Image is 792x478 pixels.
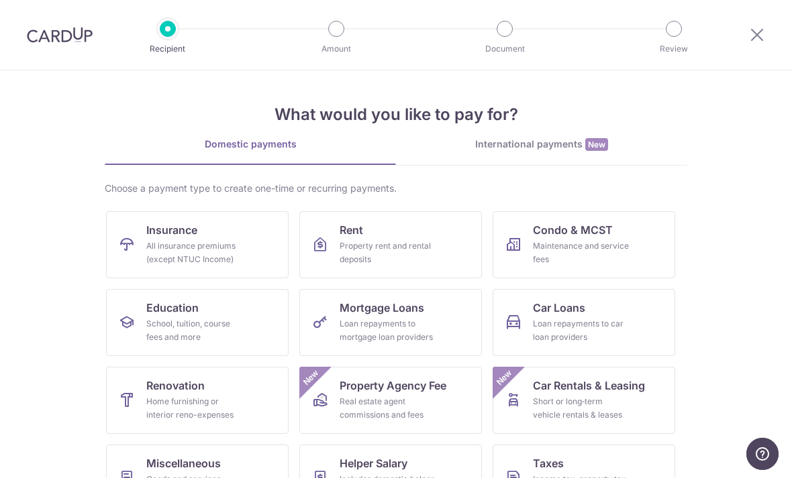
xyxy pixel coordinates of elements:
div: Choose a payment type to create one-time or recurring payments. [105,182,687,195]
div: Home furnishing or interior reno-expenses [146,395,243,422]
div: International payments [396,137,687,152]
span: New [300,367,322,389]
a: Car Rentals & LeasingShort or long‑term vehicle rentals & leasesNew [493,367,675,434]
p: Review [624,42,724,56]
a: RenovationHome furnishing or interior reno-expenses [106,367,289,434]
span: Car Rentals & Leasing [533,377,645,394]
span: Renovation [146,377,205,394]
span: New [493,367,515,389]
span: Condo & MCST [533,222,613,238]
a: InsuranceAll insurance premiums (except NTUC Income) [106,211,289,278]
span: Mortgage Loans [340,300,424,316]
a: Car LoansLoan repayments to car loan providers [493,289,675,356]
div: School, tuition, course fees and more [146,317,243,344]
p: Document [455,42,554,56]
div: All insurance premiums (except NTUC Income) [146,239,243,266]
a: EducationSchool, tuition, course fees and more [106,289,289,356]
span: Helper Salary [340,455,407,471]
img: CardUp [27,27,93,43]
div: Short or long‑term vehicle rentals & leases [533,395,630,422]
span: Rent [340,222,363,238]
div: Loan repayments to car loan providers [533,317,630,344]
div: Real estate agent commissions and fees [340,395,436,422]
span: Property Agency Fee [340,377,446,394]
div: Maintenance and service fees [533,239,630,266]
a: Mortgage LoansLoan repayments to mortgage loan providers [299,289,482,356]
div: Domestic payments [105,137,396,151]
span: Insurance [146,222,197,238]
div: Property rent and rental deposits [340,239,436,266]
a: RentProperty rent and rental deposits [299,211,482,278]
p: Amount [287,42,386,56]
a: Condo & MCSTMaintenance and service fees [493,211,675,278]
iframe: Opens a widget where you can find more information [746,438,779,471]
span: New [585,138,608,151]
a: Property Agency FeeReal estate agent commissions and feesNew [299,367,482,434]
span: Education [146,300,199,316]
span: Miscellaneous [146,455,221,471]
div: Loan repayments to mortgage loan providers [340,317,436,344]
span: Car Loans [533,300,585,316]
p: Recipient [118,42,217,56]
span: Taxes [533,455,564,471]
h4: What would you like to pay for? [105,103,687,127]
